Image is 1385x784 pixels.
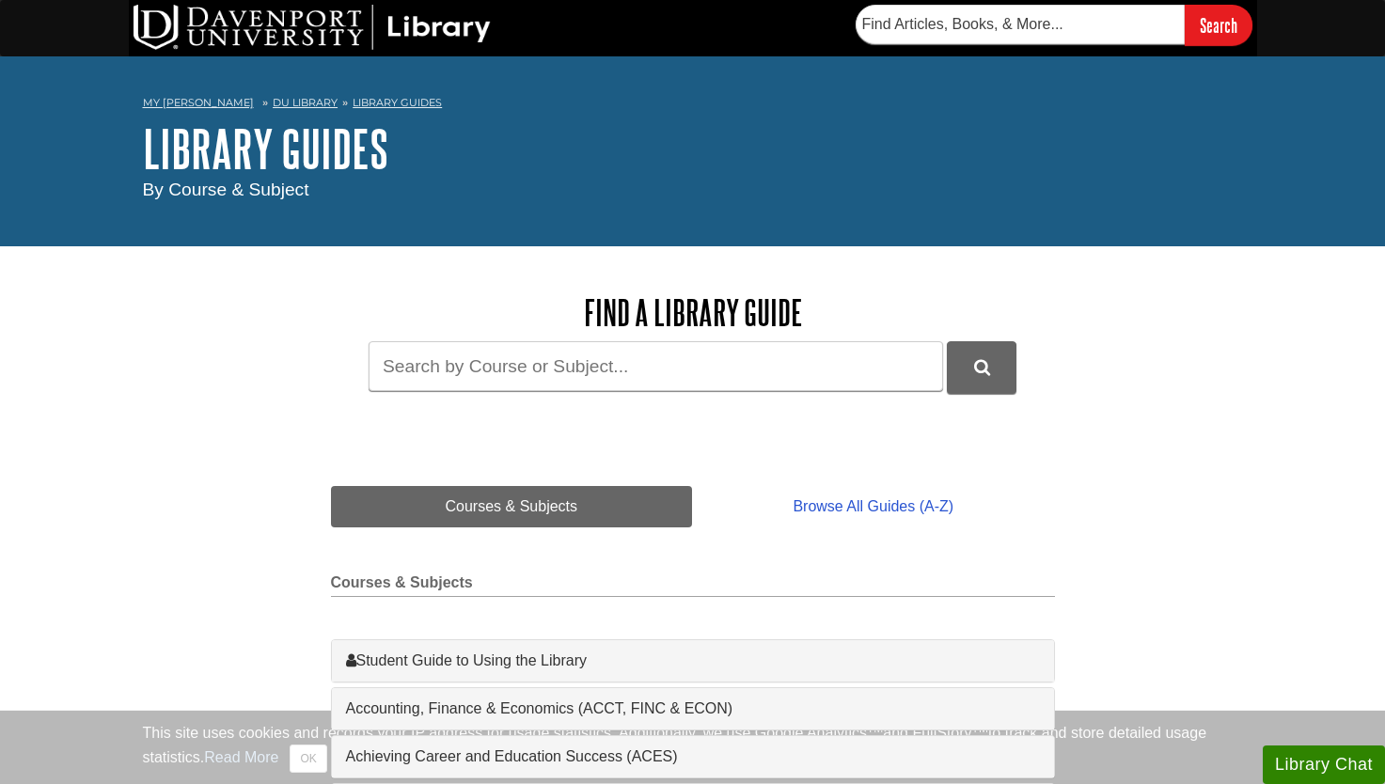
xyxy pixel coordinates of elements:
[143,177,1243,204] div: By Course & Subject
[346,698,1040,720] a: Accounting, Finance & Economics (ACCT, FINC & ECON)
[143,95,254,111] a: My [PERSON_NAME]
[134,5,491,50] img: DU Library
[346,650,1040,672] a: Student Guide to Using the Library
[204,749,278,765] a: Read More
[143,90,1243,120] nav: breadcrumb
[353,96,442,109] a: Library Guides
[692,486,1054,527] a: Browse All Guides (A-Z)
[273,96,338,109] a: DU Library
[974,359,990,376] i: Search Library Guides
[856,5,1185,44] input: Find Articles, Books, & More...
[1185,5,1252,45] input: Search
[143,120,1243,177] h1: Library Guides
[331,486,693,527] a: Courses & Subjects
[331,293,1055,332] h2: Find a Library Guide
[1263,745,1385,784] button: Library Chat
[856,5,1252,45] form: Searches DU Library's articles, books, and more
[346,745,1040,768] a: Achieving Career and Education Success (ACES)
[143,722,1243,773] div: This site uses cookies and records your IP address for usage statistics. Additionally, we use Goo...
[290,745,326,773] button: Close
[369,341,943,391] input: Search by Course or Subject...
[331,574,1055,597] h2: Courses & Subjects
